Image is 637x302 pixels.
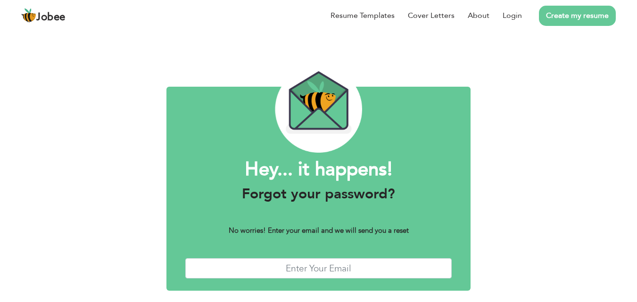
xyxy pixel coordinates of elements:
h3: Forgot your password? [185,186,452,203]
a: Cover Letters [408,10,455,21]
img: jobee.io [21,8,36,23]
span: Jobee [36,12,66,23]
a: Resume Templates [331,10,395,21]
a: Login [503,10,522,21]
b: No worries! Enter your email and we will send you a reset [229,226,409,235]
img: envelope_bee.png [275,66,362,153]
h1: Hey... it happens! [185,157,452,182]
a: Jobee [21,8,66,23]
input: Enter Your Email [185,258,452,278]
a: About [468,10,489,21]
a: Create my resume [539,6,616,26]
